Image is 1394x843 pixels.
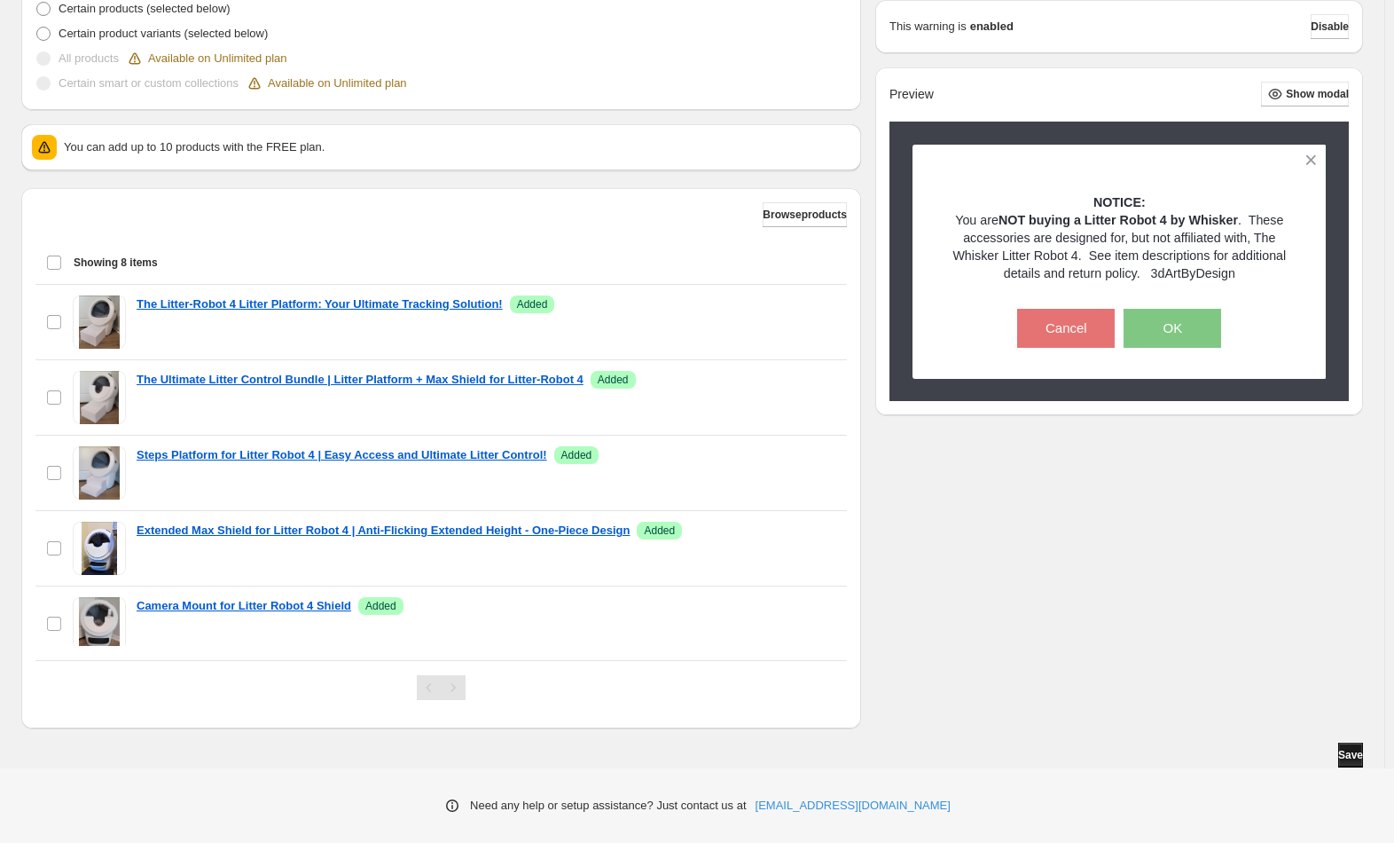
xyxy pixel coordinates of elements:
[1261,82,1349,106] button: Show modal
[365,599,396,613] span: Added
[1093,195,1146,209] strong: NOTICE:
[756,797,951,815] a: [EMAIL_ADDRESS][DOMAIN_NAME]
[517,297,548,311] span: Added
[644,524,675,538] span: Added
[763,202,847,227] button: Browseproducts
[246,75,407,92] div: Available on Unlimited plan
[763,208,847,222] span: Browse products
[1338,743,1363,768] button: Save
[889,87,934,102] h2: Preview
[137,295,503,313] a: The Litter-Robot 4 Litter Platform: Your Ultimate Tracking Solution!
[1124,309,1221,348] button: OK
[59,75,239,92] p: Certain smart or custom collections
[999,213,1238,227] strong: NOT buying a Litter Robot 4 by Whisker
[137,522,630,540] a: Extended Max Shield for Litter Robot 4 | Anti-Flicking Extended Height - One-Piece Design
[137,597,351,615] a: Camera Mount for Litter Robot 4 Shield
[889,18,967,35] p: This warning is
[561,448,592,462] span: Added
[59,50,119,67] p: All products
[417,675,466,700] nav: Pagination
[137,371,583,389] a: The Ultimate Litter Control Bundle | Litter Platform + Max Shield for Litter-Robot 4
[1338,748,1363,762] span: Save
[970,18,1014,35] strong: enabled
[59,2,231,15] span: Certain products (selected below)
[598,373,629,387] span: Added
[1311,20,1349,34] span: Disable
[1017,309,1115,348] button: Cancel
[1286,87,1349,101] span: Show modal
[74,256,158,270] span: Showing 8 items
[1311,14,1349,39] button: Disable
[59,27,268,40] span: Certain product variants (selected below)
[944,211,1296,282] p: You are . These accessories are designed for, but not affiliated with, The Whisker Litter Robot 4...
[64,138,850,156] p: You can add up to 10 products with the FREE plan.
[126,50,287,67] div: Available on Unlimited plan
[137,446,547,464] a: Steps Platform for Litter Robot 4 | Easy Access and Ultimate Litter Control!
